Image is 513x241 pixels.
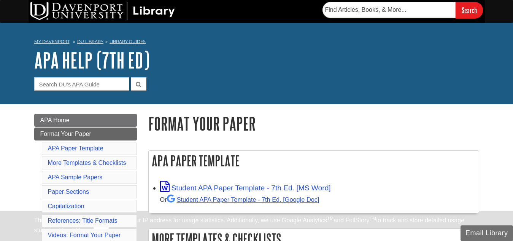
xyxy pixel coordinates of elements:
input: Search DU's APA Guide [34,77,129,91]
a: Paper Sections [48,188,89,195]
a: Link opens in new window [160,184,331,192]
a: APA Sample Papers [48,174,103,180]
a: Format Your Paper [34,128,137,140]
span: APA Home [40,117,70,123]
a: More Templates & Checklists [48,160,126,166]
a: My Davenport [34,38,70,45]
a: DU Library [77,39,103,44]
a: Library Guides [110,39,146,44]
a: References: Title Formats [48,217,118,224]
a: Capitalization [48,203,84,209]
input: Search [456,2,483,18]
a: Student APA Paper Template - 7th Ed. [Google Doc] [167,196,319,203]
small: Or [160,196,319,203]
h1: Format Your Paper [148,114,479,133]
img: DU Library [30,2,175,20]
span: Format Your Paper [40,131,91,137]
nav: breadcrumb [34,37,479,49]
form: Searches DU Library's articles, books, and more [322,2,483,18]
button: Email Library [461,225,513,241]
a: APA Home [34,114,137,127]
a: Videos: Format Your Paper [48,232,121,238]
input: Find Articles, Books, & More... [322,2,456,18]
a: APA Help (7th Ed) [34,48,149,72]
h2: APA Paper Template [149,151,479,171]
a: APA Paper Template [48,145,103,152]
